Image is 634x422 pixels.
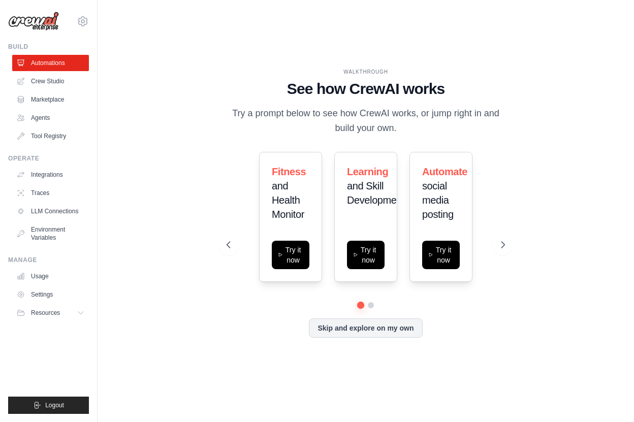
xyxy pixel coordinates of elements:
[12,167,89,183] a: Integrations
[8,43,89,51] div: Build
[8,256,89,264] div: Manage
[12,286,89,303] a: Settings
[12,305,89,321] button: Resources
[12,185,89,201] a: Traces
[45,401,64,409] span: Logout
[12,203,89,219] a: LLM Connections
[272,166,306,177] span: Fitness
[12,128,89,144] a: Tool Registry
[272,180,304,220] span: and Health Monitor
[31,309,60,317] span: Resources
[8,12,59,31] img: Logo
[422,241,460,269] button: Try it now
[227,80,504,98] h1: See how CrewAI works
[8,397,89,414] button: Logout
[12,73,89,89] a: Crew Studio
[227,106,504,136] p: Try a prompt below to see how CrewAI works, or jump right in and build your own.
[422,166,467,177] span: Automate
[309,318,422,338] button: Skip and explore on my own
[347,166,388,177] span: Learning
[272,241,309,269] button: Try it now
[12,91,89,108] a: Marketplace
[12,110,89,126] a: Agents
[12,221,89,246] a: Environment Variables
[8,154,89,163] div: Operate
[422,180,454,220] span: social media posting
[227,68,504,76] div: WALKTHROUGH
[12,55,89,71] a: Automations
[12,268,89,284] a: Usage
[347,241,385,269] button: Try it now
[347,180,404,206] span: and Skill Development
